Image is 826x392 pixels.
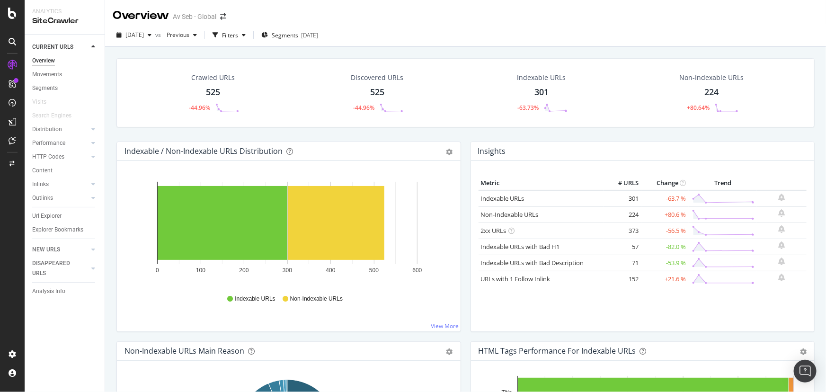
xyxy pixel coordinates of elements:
button: Segments[DATE] [258,27,322,43]
text: 300 [283,267,292,274]
td: 71 [604,255,641,271]
a: Distribution [32,125,89,134]
a: DISAPPEARED URLS [32,258,89,278]
text: 0 [156,267,159,274]
div: CURRENT URLS [32,42,73,52]
div: Distribution [32,125,62,134]
div: arrow-right-arrow-left [220,13,226,20]
a: Indexable URLs with Bad H1 [481,242,560,251]
div: DISAPPEARED URLS [32,258,80,278]
a: Segments [32,83,98,93]
a: Inlinks [32,179,89,189]
div: +80.64% [687,104,710,112]
div: Indexable URLs [517,73,566,82]
div: Crawled URLs [191,73,235,82]
a: HTTP Codes [32,152,89,162]
div: Movements [32,70,62,80]
div: Visits [32,97,46,107]
a: Search Engines [32,111,81,121]
a: URLs with 1 Follow Inlink [481,275,551,283]
div: gear [800,348,807,355]
a: NEW URLS [32,245,89,255]
div: -63.73% [518,104,539,112]
button: [DATE] [113,27,155,43]
div: Explorer Bookmarks [32,225,83,235]
a: View More [431,322,459,330]
div: Analysis Info [32,286,65,296]
div: HTML Tags Performance for Indexable URLs [479,346,636,356]
div: 224 [705,86,719,98]
div: 525 [206,86,220,98]
a: Content [32,166,98,176]
text: 400 [326,267,335,274]
td: 152 [604,271,641,287]
td: -56.5 % [641,223,689,239]
a: Url Explorer [32,211,98,221]
div: Indexable / Non-Indexable URLs Distribution [124,146,283,156]
div: bell-plus [779,258,785,265]
td: -63.7 % [641,190,689,207]
text: 600 [412,267,422,274]
div: Overview [32,56,55,66]
div: NEW URLS [32,245,60,255]
a: Overview [32,56,98,66]
div: Segments [32,83,58,93]
svg: A chart. [124,176,450,286]
td: 301 [604,190,641,207]
span: vs [155,31,163,39]
a: CURRENT URLS [32,42,89,52]
div: gear [446,348,453,355]
div: HTTP Codes [32,152,64,162]
a: Indexable URLs with Bad Description [481,258,584,267]
div: Av Seb - Global [173,12,216,21]
div: Url Explorer [32,211,62,221]
span: Non-Indexable URLs [290,295,343,303]
td: 373 [604,223,641,239]
div: Performance [32,138,65,148]
div: bell-plus [779,241,785,249]
div: bell-plus [779,194,785,201]
th: Trend [689,176,757,190]
a: Explorer Bookmarks [32,225,98,235]
div: Analytics [32,8,97,16]
th: # URLS [604,176,641,190]
div: Search Engines [32,111,71,121]
div: bell-plus [779,209,785,217]
button: Previous [163,27,201,43]
a: Performance [32,138,89,148]
th: Metric [479,176,604,190]
div: Overview [113,8,169,24]
a: Outlinks [32,193,89,203]
div: gear [446,149,453,155]
div: SiteCrawler [32,16,97,27]
div: Content [32,166,53,176]
div: [DATE] [301,31,318,39]
div: Open Intercom Messenger [794,360,817,383]
div: Discovered URLs [351,73,404,82]
div: bell-plus [779,274,785,281]
text: 100 [196,267,205,274]
span: Previous [163,31,189,39]
td: +21.6 % [641,271,689,287]
text: 200 [239,267,249,274]
div: Non-Indexable URLs Main Reason [124,346,244,356]
td: 224 [604,206,641,223]
td: -53.9 % [641,255,689,271]
div: Filters [222,31,238,39]
h4: Insights [478,145,506,158]
div: Inlinks [32,179,49,189]
th: Change [641,176,689,190]
a: Non-Indexable URLs [481,210,539,219]
span: Segments [272,31,298,39]
button: Filters [209,27,249,43]
a: 2xx URLs [481,226,506,235]
td: -82.0 % [641,239,689,255]
div: 525 [370,86,384,98]
a: Movements [32,70,98,80]
span: Indexable URLs [235,295,275,303]
text: 500 [369,267,379,274]
div: -44.96% [189,104,211,112]
a: Analysis Info [32,286,98,296]
span: 2025 Sep. 10th [125,31,144,39]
